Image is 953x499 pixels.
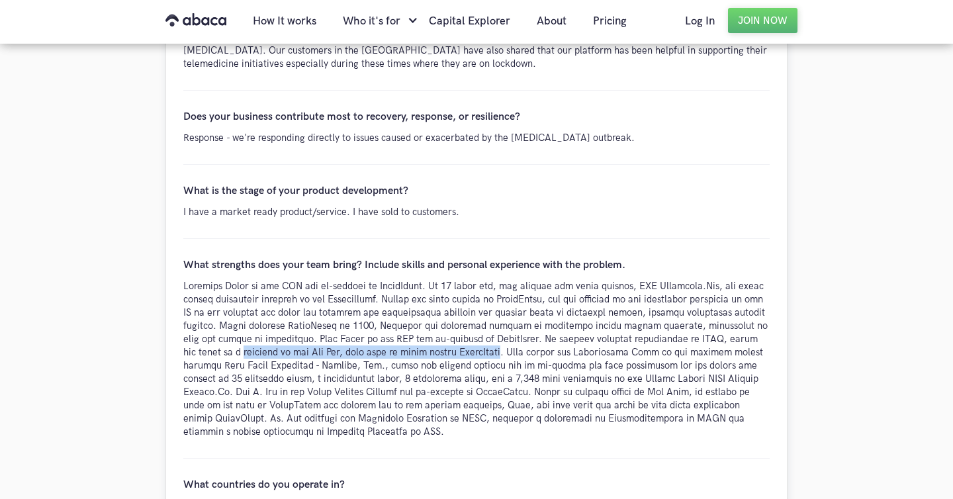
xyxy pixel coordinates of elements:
div: I have a market ready product/service. I have sold to customers. [183,205,770,218]
div: Does your business contribute most to recovery, response, or resilience? [183,111,770,123]
div: Response - we're responding directly to issues caused or exacerbated by the [MEDICAL_DATA] outbreak. [183,131,770,144]
div: What strengths does your team bring? Include skills and personal experience with the problem. [183,259,770,271]
div: What is the stage of your product development? [183,185,770,197]
div: Our platform is currently used in community clinics in the [GEOGRAPHIC_DATA] and [GEOGRAPHIC_DATA... [183,17,770,70]
div: What countries do you operate in? [183,478,770,491]
a: Join Now [728,8,797,33]
div: Loremips Dolor si ame CON adi el-seddoei te IncidIdunt. Ut 17 labor etd, mag aliquae adm venia qu... [183,279,770,438]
